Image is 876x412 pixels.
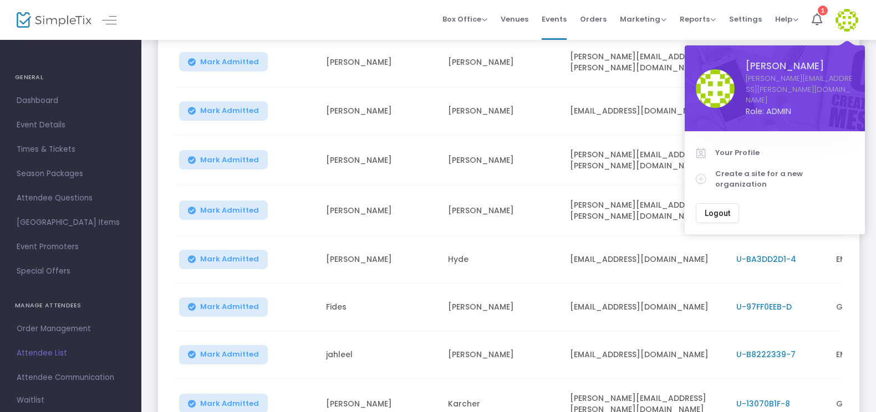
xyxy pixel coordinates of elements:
[200,350,259,359] span: Mark Admitted
[179,150,268,169] button: Mark Admitted
[179,250,268,269] button: Mark Admitted
[441,331,563,379] td: [PERSON_NAME]
[620,14,666,24] span: Marketing
[705,209,730,218] span: Logout
[501,5,528,33] span: Venues
[179,200,268,220] button: Mark Admitted
[200,302,259,311] span: Mark Admitted
[442,14,487,24] span: Box Office
[15,66,126,89] h4: GENERAL
[319,135,441,186] td: [PERSON_NAME]
[818,6,828,16] div: 1
[563,236,730,284] td: [EMAIL_ADDRESS][DOMAIN_NAME]
[179,297,268,317] button: Mark Admitted
[200,106,259,115] span: Mark Admitted
[17,240,125,254] span: Event Promoters
[736,398,790,409] span: U-13070B1F-8
[179,101,268,121] button: Mark Admitted
[563,186,730,236] td: [PERSON_NAME][EMAIL_ADDRESS][PERSON_NAME][DOMAIN_NAME]
[17,322,125,336] span: Order Management
[17,370,125,385] span: Attendee Communication
[696,203,739,223] button: Logout
[563,87,730,135] td: [EMAIL_ADDRESS][DOMAIN_NAME]
[200,399,259,408] span: Mark Admitted
[200,255,259,264] span: Mark Admitted
[696,163,854,195] a: Create a site for a new organization
[17,118,125,132] span: Event Details
[179,52,268,71] button: Mark Admitted
[319,284,441,331] td: Fides
[736,349,796,360] span: U-B8222339-7
[775,14,798,24] span: Help
[563,135,730,186] td: [PERSON_NAME][EMAIL_ADDRESS][PERSON_NAME][DOMAIN_NAME]
[441,284,563,331] td: [PERSON_NAME]
[580,5,607,33] span: Orders
[736,301,792,312] span: U-97FF0EEB-D
[17,142,125,157] span: Times & Tickets
[680,14,716,24] span: Reports
[441,135,563,186] td: [PERSON_NAME]
[746,59,854,73] span: [PERSON_NAME]
[200,206,259,215] span: Mark Admitted
[179,345,268,364] button: Mark Admitted
[746,106,854,117] span: Role: ADMIN
[319,37,441,87] td: [PERSON_NAME]
[441,186,563,236] td: [PERSON_NAME]
[17,264,125,279] span: Special Offers
[746,73,854,106] a: [PERSON_NAME][EMAIL_ADDRESS][PERSON_NAME][DOMAIN_NAME]
[542,5,567,33] span: Events
[563,37,730,87] td: [PERSON_NAME][EMAIL_ADDRESS][PERSON_NAME][DOMAIN_NAME]
[441,236,563,284] td: Hyde
[15,295,126,317] h4: MANAGE ATTENDEES
[17,395,44,406] span: Waitlist
[696,142,854,163] a: Your Profile
[17,346,125,360] span: Attendee List
[715,168,854,190] span: Create a site for a new organization
[441,87,563,135] td: [PERSON_NAME]
[200,58,259,66] span: Mark Admitted
[563,331,730,379] td: [EMAIL_ADDRESS][DOMAIN_NAME]
[17,167,125,181] span: Season Packages
[200,156,259,164] span: Mark Admitted
[441,37,563,87] td: [PERSON_NAME]
[319,186,441,236] td: [PERSON_NAME]
[729,5,762,33] span: Settings
[319,236,441,284] td: [PERSON_NAME]
[319,87,441,135] td: [PERSON_NAME]
[17,191,125,205] span: Attendee Questions
[563,284,730,331] td: [EMAIL_ADDRESS][DOMAIN_NAME]
[715,147,854,158] span: Your Profile
[17,94,125,108] span: Dashboard
[319,331,441,379] td: jahleel
[17,215,125,230] span: [GEOGRAPHIC_DATA] Items
[736,254,796,265] span: U-BA3DD2D1-4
